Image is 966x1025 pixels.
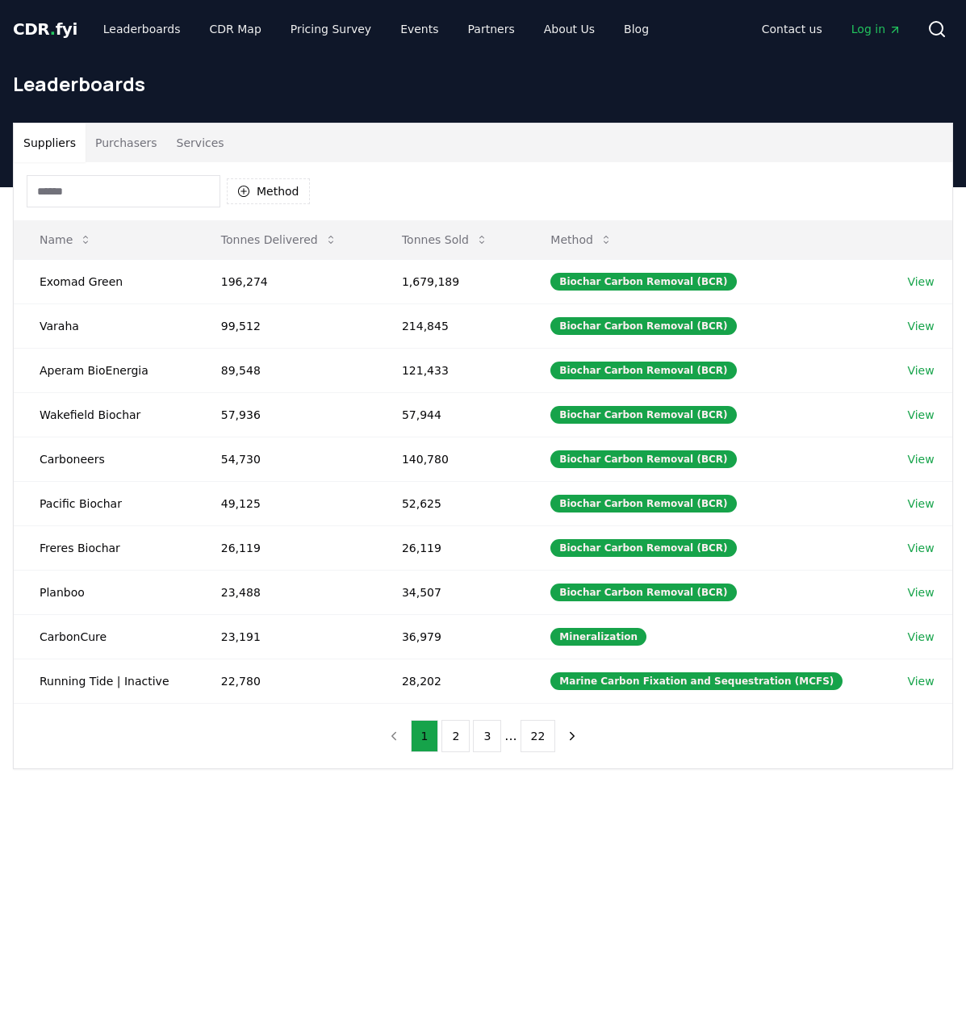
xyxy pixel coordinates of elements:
td: 52,625 [376,481,525,525]
h1: Leaderboards [13,71,953,97]
a: View [907,496,934,512]
span: CDR fyi [13,19,77,39]
button: Tonnes Delivered [208,224,350,256]
td: Carboneers [14,437,195,481]
td: 49,125 [195,481,376,525]
td: 26,119 [376,525,525,570]
a: Pricing Survey [278,15,384,44]
td: 34,507 [376,570,525,614]
td: Aperam BioEnergia [14,348,195,392]
div: Biochar Carbon Removal (BCR) [550,495,736,512]
div: Biochar Carbon Removal (BCR) [550,362,736,379]
button: Method [227,178,310,204]
li: ... [504,726,516,746]
td: Planboo [14,570,195,614]
td: CarbonCure [14,614,195,659]
div: Biochar Carbon Removal (BCR) [550,539,736,557]
a: View [907,362,934,379]
div: Biochar Carbon Removal (BCR) [550,450,736,468]
button: next page [558,720,586,752]
a: View [907,629,934,645]
a: View [907,451,934,467]
a: View [907,407,934,423]
span: . [50,19,56,39]
div: Marine Carbon Fixation and Sequestration (MCFS) [550,672,843,690]
td: 54,730 [195,437,376,481]
td: Pacific Biochar [14,481,195,525]
td: 57,936 [195,392,376,437]
button: Name [27,224,105,256]
nav: Main [749,15,914,44]
nav: Main [90,15,662,44]
div: Biochar Carbon Removal (BCR) [550,317,736,335]
td: 22,780 [195,659,376,703]
td: Wakefield Biochar [14,392,195,437]
td: 26,119 [195,525,376,570]
td: 28,202 [376,659,525,703]
td: 57,944 [376,392,525,437]
a: Events [387,15,451,44]
button: 3 [473,720,501,752]
a: CDR.fyi [13,18,77,40]
div: Biochar Carbon Removal (BCR) [550,273,736,291]
td: 121,433 [376,348,525,392]
a: View [907,540,934,556]
td: 23,488 [195,570,376,614]
a: CDR Map [197,15,274,44]
td: Exomad Green [14,259,195,303]
a: Partners [455,15,528,44]
button: Services [167,123,234,162]
td: 1,679,189 [376,259,525,303]
td: 99,512 [195,303,376,348]
a: View [907,274,934,290]
a: Blog [611,15,662,44]
button: 2 [441,720,470,752]
div: Biochar Carbon Removal (BCR) [550,584,736,601]
td: 23,191 [195,614,376,659]
a: View [907,673,934,689]
button: 1 [411,720,439,752]
td: 36,979 [376,614,525,659]
td: 140,780 [376,437,525,481]
span: Log in [851,21,901,37]
a: View [907,318,934,334]
td: 89,548 [195,348,376,392]
div: Biochar Carbon Removal (BCR) [550,406,736,424]
button: Purchasers [86,123,167,162]
td: 196,274 [195,259,376,303]
button: Suppliers [14,123,86,162]
td: 214,845 [376,303,525,348]
a: Log in [838,15,914,44]
a: Leaderboards [90,15,194,44]
a: View [907,584,934,600]
td: Varaha [14,303,195,348]
a: About Us [531,15,608,44]
button: Tonnes Sold [389,224,501,256]
button: 22 [521,720,556,752]
a: Contact us [749,15,835,44]
td: Freres Biochar [14,525,195,570]
td: Running Tide | Inactive [14,659,195,703]
button: Method [537,224,625,256]
div: Mineralization [550,628,646,646]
